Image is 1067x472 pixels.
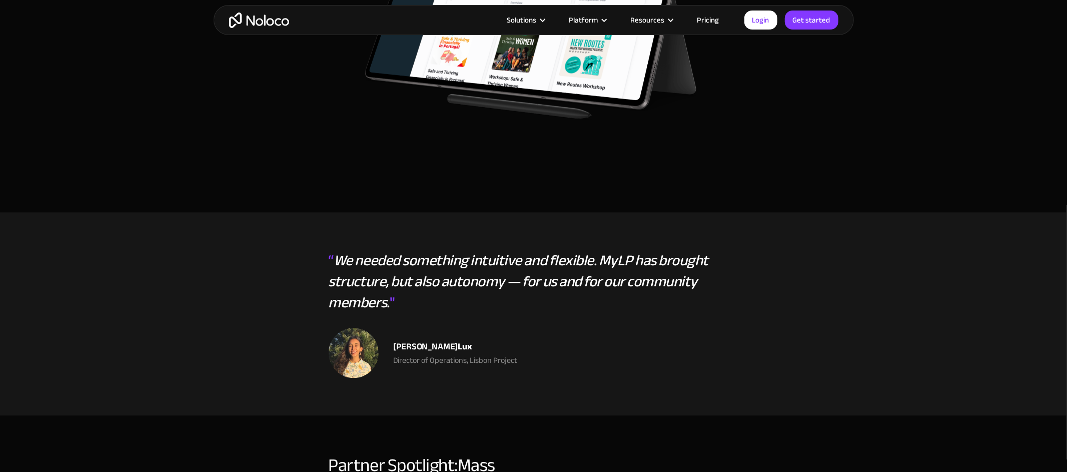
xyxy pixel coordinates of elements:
span: " [390,288,395,316]
div: Resources [631,14,665,27]
span: “ [329,246,334,274]
em: We needed something intuitive and flexible. MyLP has brought structure, but also autonomy — for u... [329,246,709,316]
a: Login [744,11,777,30]
div: Platform [557,14,618,27]
div: Resources [618,14,685,27]
a: Get started [785,11,838,30]
div: Solutions [507,14,537,27]
div: Director of Operations, Lisbon Project [394,354,518,366]
div: Solutions [495,14,557,27]
a: home [229,13,289,28]
div: Platform [569,14,598,27]
a: Pricing [685,14,732,27]
div: [PERSON_NAME] [394,339,518,354]
strong: Lux [458,338,472,355]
